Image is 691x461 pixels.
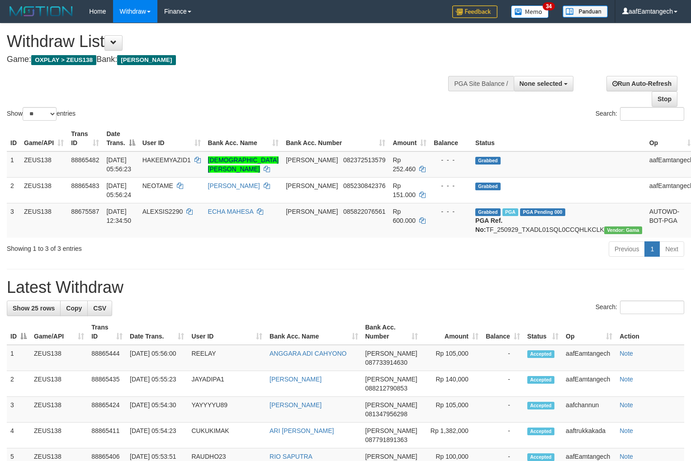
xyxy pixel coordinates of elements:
td: aafEamtangech [562,371,616,397]
a: Note [620,376,633,383]
a: [DEMOGRAPHIC_DATA][PERSON_NAME] [208,156,279,173]
span: Grabbed [475,157,501,165]
span: [PERSON_NAME] [286,182,338,189]
td: TF_250929_TXADL01SQL0CCQHLKCLK [472,203,646,238]
a: CSV [87,301,112,316]
th: Trans ID: activate to sort column ascending [88,319,126,345]
th: Date Trans.: activate to sort column ascending [126,319,188,345]
span: PGA Pending [520,208,565,216]
div: PGA Site Balance / [448,76,513,91]
span: 88865483 [71,182,99,189]
label: Search: [596,301,684,314]
a: [PERSON_NAME] [270,401,322,409]
a: ECHA MAHESA [208,208,253,215]
span: [DATE] 05:56:24 [106,182,131,198]
span: [PERSON_NAME] [286,208,338,215]
span: Grabbed [475,208,501,216]
td: CUKUKIMAK [188,423,266,448]
a: ARI [PERSON_NAME] [270,427,334,434]
span: Accepted [527,376,554,384]
a: Note [620,401,633,409]
td: Rp 105,000 [421,345,482,371]
td: 88865435 [88,371,126,397]
span: OXPLAY > ZEUS138 [31,55,96,65]
span: Copy 081347956298 to clipboard [365,410,407,418]
td: ZEUS138 [20,151,67,178]
span: NEOTAME [142,182,173,189]
th: Game/API: activate to sort column ascending [30,319,88,345]
a: Note [620,427,633,434]
span: None selected [520,80,563,87]
span: Copy 087733914630 to clipboard [365,359,407,366]
div: - - - [434,155,468,165]
td: - [482,397,524,423]
a: Run Auto-Refresh [606,76,677,91]
h4: Game: Bank: [7,55,452,64]
td: Rp 140,000 [421,371,482,397]
input: Search: [620,107,684,121]
th: ID: activate to sort column descending [7,319,30,345]
td: 4 [7,423,30,448]
a: Show 25 rows [7,301,61,316]
input: Search: [620,301,684,314]
th: Amount: activate to sort column ascending [421,319,482,345]
span: Copy 082372513579 to clipboard [343,156,385,164]
td: 2 [7,371,30,397]
span: Rp 600.000 [393,208,416,224]
img: Button%20Memo.svg [511,5,549,18]
span: Accepted [527,453,554,461]
button: None selected [514,76,574,91]
th: Balance: activate to sort column ascending [482,319,524,345]
label: Search: [596,107,684,121]
img: Feedback.jpg [452,5,497,18]
img: MOTION_logo.png [7,5,76,18]
span: Rp 252.460 [393,156,416,173]
th: Balance [430,126,472,151]
span: Copy 085822076561 to clipboard [343,208,385,215]
a: RIO SAPUTRA [270,453,312,460]
a: [PERSON_NAME] [270,376,322,383]
th: Date Trans.: activate to sort column descending [103,126,138,151]
th: Bank Acc. Number: activate to sort column ascending [362,319,422,345]
th: Trans ID: activate to sort column ascending [67,126,103,151]
td: aafEamtangech [562,345,616,371]
span: [DATE] 12:34:50 [106,208,131,224]
td: ZEUS138 [20,203,67,238]
td: 3 [7,203,20,238]
th: Bank Acc. Number: activate to sort column ascending [282,126,389,151]
a: [PERSON_NAME] [208,182,260,189]
td: ZEUS138 [20,177,67,203]
span: Copy [66,305,82,312]
div: - - - [434,207,468,216]
th: ID [7,126,20,151]
span: ALEXSIS2290 [142,208,183,215]
span: [PERSON_NAME] [365,376,417,383]
td: Rp 1,382,000 [421,423,482,448]
span: Accepted [527,402,554,409]
td: [DATE] 05:55:23 [126,371,188,397]
span: [PERSON_NAME] [117,55,175,65]
span: Accepted [527,350,554,358]
span: HAKEEMYAZID1 [142,156,191,164]
span: Accepted [527,428,554,435]
div: - - - [434,181,468,190]
select: Showentries [23,107,57,121]
span: Copy 085230842376 to clipboard [343,182,385,189]
h1: Withdraw List [7,33,452,51]
th: Status [472,126,646,151]
span: Rp 151.000 [393,182,416,198]
span: Grabbed [475,183,501,190]
th: Op: activate to sort column ascending [562,319,616,345]
a: Stop [652,91,677,107]
td: 88865411 [88,423,126,448]
h1: Latest Withdraw [7,278,684,296]
span: Show 25 rows [13,305,55,312]
td: 88865424 [88,397,126,423]
th: Bank Acc. Name: activate to sort column ascending [204,126,283,151]
td: ZEUS138 [30,345,88,371]
td: 1 [7,151,20,178]
img: panduan.png [563,5,608,18]
td: ZEUS138 [30,397,88,423]
span: 88865482 [71,156,99,164]
a: 1 [644,241,660,257]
